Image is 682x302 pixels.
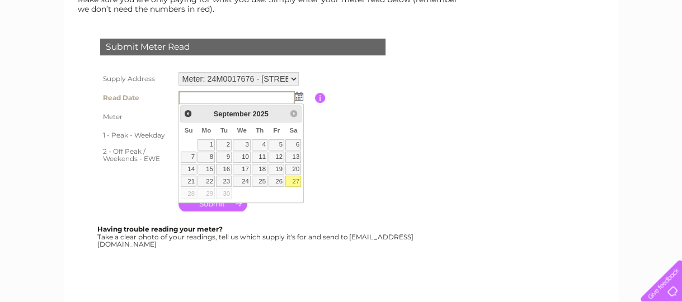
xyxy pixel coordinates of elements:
a: 13 [285,152,301,163]
a: Energy [513,48,538,56]
a: 9 [216,152,232,163]
a: 23 [216,176,232,187]
span: 2025 [252,110,268,118]
b: Having trouble reading your meter? [97,225,223,233]
input: Information [315,93,326,103]
a: 6 [285,139,301,150]
img: logo.png [24,29,81,63]
a: 16 [216,164,232,175]
a: Prev [182,107,195,120]
a: 20 [285,164,301,175]
th: Supply Address [97,69,176,88]
a: 25 [252,176,267,187]
a: 18 [252,164,267,175]
a: 2 [216,139,232,150]
a: 7 [181,152,196,163]
a: 15 [197,164,215,175]
a: 8 [197,152,215,163]
a: 1 [197,139,215,150]
span: Thursday [256,127,264,134]
span: Saturday [289,127,297,134]
a: 0333 014 3131 [471,6,548,20]
a: Water [485,48,506,56]
span: Wednesday [237,127,247,134]
a: 11 [252,152,267,163]
span: September [214,110,251,118]
a: 27 [285,176,301,187]
div: Submit Meter Read [100,39,385,55]
a: Blog [585,48,601,56]
a: 5 [269,139,284,150]
th: Read Date [97,88,176,107]
span: Prev [184,109,192,118]
a: 10 [233,152,251,163]
span: Friday [273,127,280,134]
a: Telecoms [544,48,578,56]
td: Are you sure the read you have entered is correct? [176,166,315,187]
a: 17 [233,164,251,175]
a: 22 [197,176,215,187]
a: 26 [269,176,284,187]
a: 24 [233,176,251,187]
th: 1 - Peak - Weekday [97,126,176,144]
a: 3 [233,139,251,150]
img: ... [295,92,303,101]
a: 14 [181,164,196,175]
a: Log out [645,48,671,56]
div: Clear Business is a trading name of Verastar Limited (registered in [GEOGRAPHIC_DATA] No. 3667643... [77,6,606,54]
span: Monday [201,127,211,134]
th: 2 - Off Peak / Weekends - EWE [97,144,176,167]
a: 4 [252,139,267,150]
div: Take a clear photo of your readings, tell us which supply it's for and send to [EMAIL_ADDRESS][DO... [97,225,415,248]
a: Contact [608,48,635,56]
a: 21 [181,176,196,187]
a: 19 [269,164,284,175]
input: Submit [178,196,247,211]
th: Meter [97,107,176,126]
span: Sunday [185,127,193,134]
a: 12 [269,152,284,163]
span: Tuesday [220,127,228,134]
